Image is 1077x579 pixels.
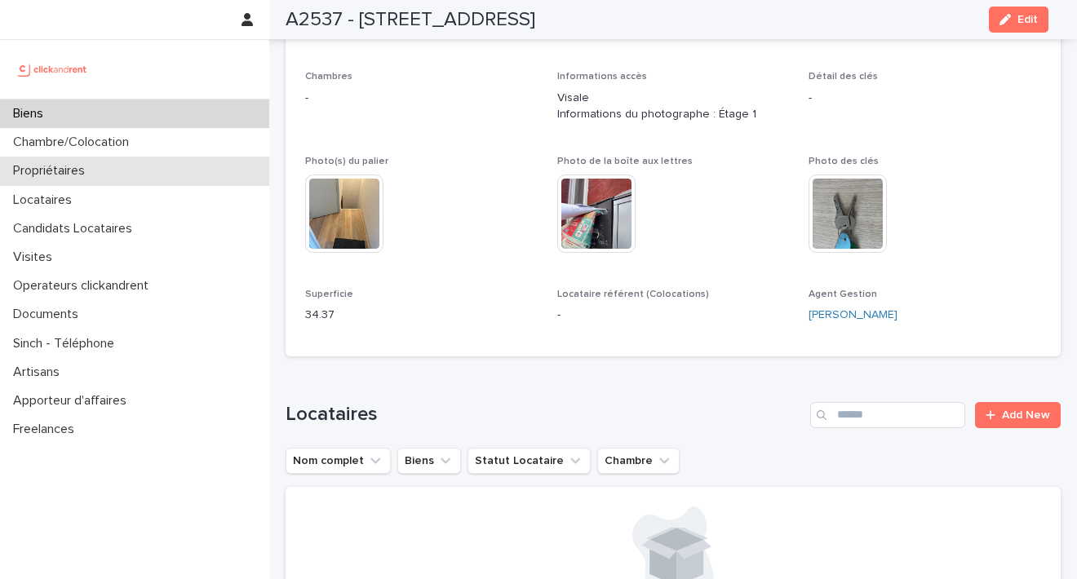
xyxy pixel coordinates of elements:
[305,157,388,166] span: Photo(s) du palier
[305,90,538,107] p: -
[1017,14,1038,25] span: Edit
[7,163,98,179] p: Propriétaires
[305,307,538,324] p: 34.37
[13,53,92,86] img: UCB0brd3T0yccxBKYDjQ
[7,422,87,437] p: Freelances
[7,336,127,351] p: Sinch - Téléphone
[557,157,693,166] span: Photo de la boîte aux lettres
[597,448,680,474] button: Chambre
[810,402,965,428] input: Search
[809,307,897,324] a: [PERSON_NAME]
[7,307,91,322] p: Documents
[286,8,535,32] h2: A2537 - [STREET_ADDRESS]
[7,135,142,150] p: Chambre/Colocation
[1002,409,1050,421] span: Add New
[468,448,591,474] button: Statut Locataire
[557,90,790,124] p: Visale Informations du photographe : Étage 1
[809,157,879,166] span: Photo des clés
[809,289,877,299] span: Agent Gestion
[809,72,878,82] span: Détail des clés
[557,72,647,82] span: Informations accès
[557,289,709,299] span: Locataire référent (Colocations)
[286,403,804,427] h1: Locataires
[7,106,56,122] p: Biens
[989,7,1048,33] button: Edit
[557,307,790,324] p: -
[809,90,1041,107] p: -
[397,448,461,474] button: Biens
[7,393,140,409] p: Apporteur d'affaires
[7,250,65,265] p: Visites
[305,289,353,299] span: Superficie
[7,278,162,294] p: Operateurs clickandrent
[975,402,1061,428] a: Add New
[305,72,352,82] span: Chambres
[286,448,391,474] button: Nom complet
[7,365,73,380] p: Artisans
[7,192,85,208] p: Locataires
[7,221,145,236] p: Candidats Locataires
